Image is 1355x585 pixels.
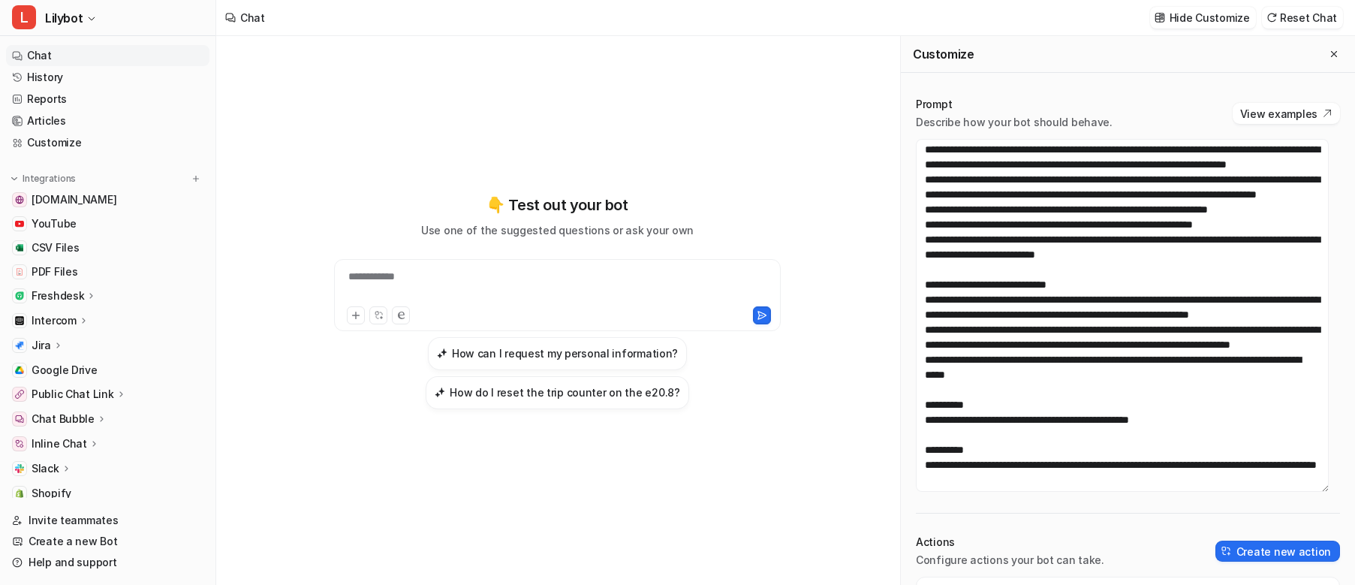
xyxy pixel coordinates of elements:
[32,412,95,427] p: Chat Bubble
[240,10,265,26] div: Chat
[6,89,209,110] a: Reports
[1170,10,1250,26] p: Hide Customize
[1221,546,1232,556] img: create-action-icon.svg
[428,337,687,370] button: How can I request my personal information?How can I request my personal information?
[1155,12,1165,23] img: customize
[1233,103,1340,124] button: View examples
[15,464,24,473] img: Slack
[15,243,24,252] img: CSV Files
[15,439,24,448] img: Inline Chat
[1325,45,1343,63] button: Close flyout
[6,110,209,131] a: Articles
[32,363,98,378] span: Google Drive
[6,237,209,258] a: CSV FilesCSV Files
[32,288,84,303] p: Freshdesk
[1150,7,1256,29] button: Hide Customize
[437,348,447,359] img: How can I request my personal information?
[1266,12,1277,23] img: reset
[450,384,679,400] h3: How do I reset the trip counter on the e20.8?
[15,219,24,228] img: YouTube
[6,483,209,504] a: ShopifyShopify
[6,132,209,153] a: Customize
[15,267,24,276] img: PDF Files
[6,213,209,234] a: YouTubeYouTube
[15,291,24,300] img: Freshdesk
[916,115,1113,130] p: Describe how your bot should behave.
[6,45,209,66] a: Chat
[15,489,24,498] img: Shopify
[6,531,209,552] a: Create a new Bot
[32,461,59,476] p: Slack
[435,387,445,398] img: How do I reset the trip counter on the e20.8?
[32,264,77,279] span: PDF Files
[15,195,24,204] img: www.estarli.co.uk
[421,222,694,238] p: Use one of the suggested questions or ask your own
[32,387,114,402] p: Public Chat Link
[32,192,116,207] span: [DOMAIN_NAME]
[6,552,209,573] a: Help and support
[6,360,209,381] a: Google DriveGoogle Drive
[426,376,688,409] button: How do I reset the trip counter on the e20.8?How do I reset the trip counter on the e20.8?
[32,486,71,501] span: Shopify
[6,261,209,282] a: PDF FilesPDF Files
[191,173,201,184] img: menu_add.svg
[916,553,1104,568] p: Configure actions your bot can take.
[32,216,77,231] span: YouTube
[15,366,24,375] img: Google Drive
[6,171,80,186] button: Integrations
[32,313,77,328] p: Intercom
[486,194,628,216] p: 👇 Test out your bot
[32,240,79,255] span: CSV Files
[12,5,36,29] span: L
[32,338,51,353] p: Jira
[15,316,24,325] img: Intercom
[6,189,209,210] a: www.estarli.co.uk[DOMAIN_NAME]
[916,97,1113,112] p: Prompt
[452,345,678,361] h3: How can I request my personal information?
[916,535,1104,550] p: Actions
[23,173,76,185] p: Integrations
[15,390,24,399] img: Public Chat Link
[15,415,24,424] img: Chat Bubble
[1262,7,1343,29] button: Reset Chat
[1215,541,1340,562] button: Create new action
[913,47,974,62] h2: Customize
[6,67,209,88] a: History
[6,510,209,531] a: Invite teammates
[9,173,20,184] img: expand menu
[32,436,87,451] p: Inline Chat
[15,341,24,350] img: Jira
[45,8,83,29] span: Lilybot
